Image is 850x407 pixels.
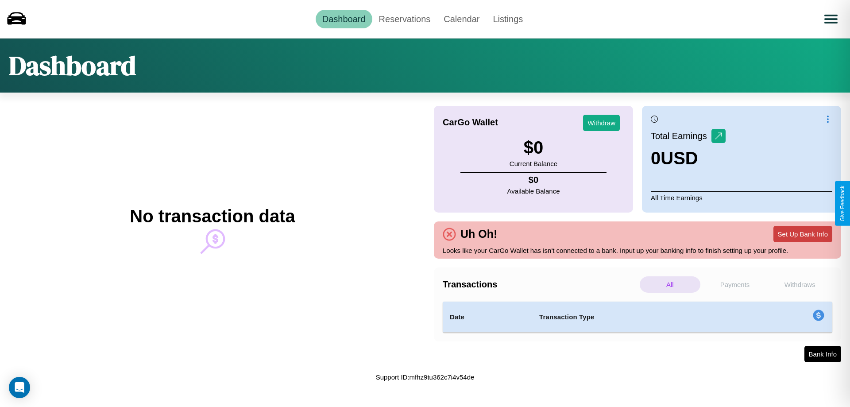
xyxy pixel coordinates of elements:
[456,228,502,240] h4: Uh Oh!
[486,10,529,28] a: Listings
[773,226,832,242] button: Set Up Bank Info
[804,346,841,362] button: Bank Info
[510,158,557,170] p: Current Balance
[651,148,726,168] h3: 0 USD
[839,186,846,221] div: Give Feedback
[437,10,486,28] a: Calendar
[9,47,136,84] h1: Dashboard
[443,279,637,290] h4: Transactions
[510,138,557,158] h3: $ 0
[443,117,498,128] h4: CarGo Wallet
[376,371,475,383] p: Support ID: mfhz9tu362c7i4v54de
[316,10,372,28] a: Dashboard
[9,377,30,398] div: Open Intercom Messenger
[769,276,830,293] p: Withdraws
[640,276,700,293] p: All
[705,276,765,293] p: Payments
[539,312,740,322] h4: Transaction Type
[507,175,560,185] h4: $ 0
[443,302,832,333] table: simple table
[443,244,832,256] p: Looks like your CarGo Wallet has isn't connected to a bank. Input up your banking info to finish ...
[651,191,832,204] p: All Time Earnings
[507,185,560,197] p: Available Balance
[450,312,525,322] h4: Date
[372,10,437,28] a: Reservations
[651,128,711,144] p: Total Earnings
[583,115,620,131] button: Withdraw
[130,206,295,226] h2: No transaction data
[819,7,843,31] button: Open menu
